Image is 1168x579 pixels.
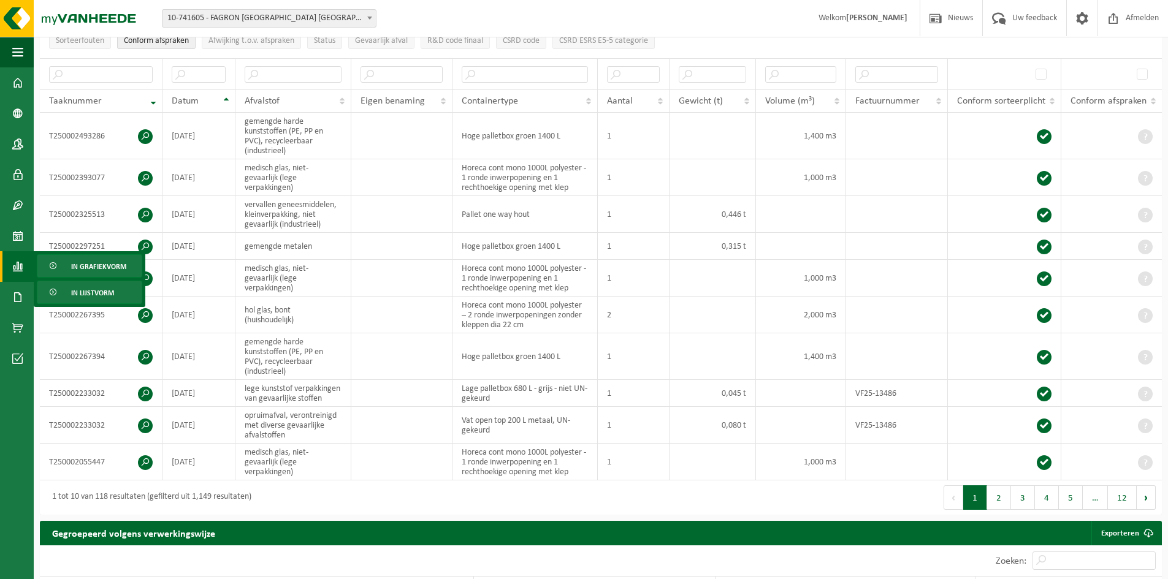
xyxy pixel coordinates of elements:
td: gemengde metalen [235,233,351,260]
span: Taaknummer [49,96,102,106]
span: Datum [172,96,199,106]
button: Afwijking t.o.v. afsprakenAfwijking t.o.v. afspraken: Activate to sort [202,31,301,49]
button: SorteerfoutenSorteerfouten: Activate to sort [49,31,111,49]
span: Gewicht (t) [679,96,723,106]
td: Lage palletbox 680 L - grijs - niet UN-gekeurd [452,380,598,407]
span: In lijstvorm [71,281,114,305]
span: … [1083,485,1108,510]
td: VF25-13486 [846,407,948,444]
td: lege kunststof verpakkingen van gevaarlijke stoffen [235,380,351,407]
td: [DATE] [162,159,235,196]
td: 1,000 m3 [756,159,846,196]
span: Eigen benaming [361,96,425,106]
span: Conform sorteerplicht [957,96,1045,106]
td: 1 [598,444,670,480]
td: gemengde harde kunststoffen (PE, PP en PVC), recycleerbaar (industrieel) [235,113,351,159]
button: Next [1137,485,1156,510]
td: Hoge palletbox groen 1400 L [452,113,598,159]
td: Horeca cont mono 1000L polyester - 1 ronde inwerpopening en 1 rechthoekige opening met klep [452,159,598,196]
span: In grafiekvorm [71,255,126,278]
td: 2 [598,297,670,333]
button: Gevaarlijk afval : Activate to sort [348,31,414,49]
td: [DATE] [162,407,235,444]
span: R&D code finaal [427,36,483,45]
span: Sorteerfouten [56,36,104,45]
button: StatusStatus: Activate to sort [307,31,342,49]
button: 2 [987,485,1011,510]
button: Previous [944,485,963,510]
span: Conform afspraken [1071,96,1147,106]
button: 1 [963,485,987,510]
span: Afvalstof [245,96,280,106]
button: CSRD ESRS E5-5 categorieCSRD ESRS E5-5 categorie: Activate to sort [552,31,655,49]
a: Exporteren [1091,521,1161,545]
span: Conform afspraken [124,36,189,45]
td: 1,400 m3 [756,333,846,380]
td: [DATE] [162,233,235,260]
td: [DATE] [162,444,235,480]
td: 1 [598,159,670,196]
td: vervallen geneesmiddelen, kleinverpakking, niet gevaarlijk (industrieel) [235,196,351,233]
td: 1 [598,233,670,260]
td: T250002233032 [40,407,162,444]
span: Volume (m³) [765,96,815,106]
td: Hoge palletbox groen 1400 L [452,233,598,260]
label: Zoeken: [996,556,1026,566]
button: 5 [1059,485,1083,510]
td: 1 [598,380,670,407]
td: T250002297251 [40,233,162,260]
td: 1 [598,260,670,297]
span: Afwijking t.o.v. afspraken [208,36,294,45]
td: 0,446 t [670,196,756,233]
button: 4 [1035,485,1059,510]
td: Horeca cont mono 1000L polyester - 1 ronde inwerpopening en 1 rechthoekige opening met klep [452,444,598,480]
td: [DATE] [162,113,235,159]
td: opruimafval, verontreinigd met diverse gevaarlijke afvalstoffen [235,407,351,444]
td: VF25-13486 [846,380,948,407]
span: CSRD code [503,36,540,45]
td: Hoge palletbox groen 1400 L [452,333,598,380]
td: 0,080 t [670,407,756,444]
td: 1 [598,113,670,159]
td: Vat open top 200 L metaal, UN-gekeurd [452,407,598,444]
strong: [PERSON_NAME] [846,13,907,23]
td: T250002393077 [40,159,162,196]
td: T250002267395 [40,297,162,333]
button: CSRD codeCSRD code: Activate to sort [496,31,546,49]
td: T250002267394 [40,333,162,380]
td: 0,045 t [670,380,756,407]
span: Aantal [607,96,633,106]
td: medisch glas, niet-gevaarlijk (lege verpakkingen) [235,444,351,480]
span: Factuurnummer [855,96,920,106]
button: R&D code finaalR&amp;D code finaal: Activate to sort [421,31,490,49]
td: 1,400 m3 [756,113,846,159]
td: hol glas, bont (huishoudelijk) [235,297,351,333]
td: gemengde harde kunststoffen (PE, PP en PVC), recycleerbaar (industrieel) [235,333,351,380]
button: 12 [1108,485,1137,510]
td: T250002233032 [40,380,162,407]
td: 1,000 m3 [756,260,846,297]
td: [DATE] [162,260,235,297]
td: 0,315 t [670,233,756,260]
button: 3 [1011,485,1035,510]
td: T250002055447 [40,444,162,480]
td: medisch glas, niet-gevaarlijk (lege verpakkingen) [235,260,351,297]
td: T250002493286 [40,113,162,159]
td: [DATE] [162,196,235,233]
td: 1 [598,196,670,233]
span: 10-741605 - FAGRON BELGIUM NV - NAZARETH [162,9,376,28]
span: 10-741605 - FAGRON BELGIUM NV - NAZARETH [162,10,376,27]
span: Gevaarlijk afval [355,36,408,45]
td: [DATE] [162,333,235,380]
span: Status [314,36,335,45]
td: Horeca cont mono 1000L polyester - 1 ronde inwerpopening en 1 rechthoekige opening met klep [452,260,598,297]
td: Horeca cont mono 1000L polyester – 2 ronde inwerpopeningen zonder kleppen dia 22 cm [452,297,598,333]
a: In lijstvorm [37,281,142,304]
td: [DATE] [162,297,235,333]
a: In grafiekvorm [37,254,142,278]
td: Pallet one way hout [452,196,598,233]
span: Containertype [462,96,518,106]
td: [DATE] [162,380,235,407]
td: 1,000 m3 [756,444,846,480]
h2: Gegroepeerd volgens verwerkingswijze [40,521,227,545]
